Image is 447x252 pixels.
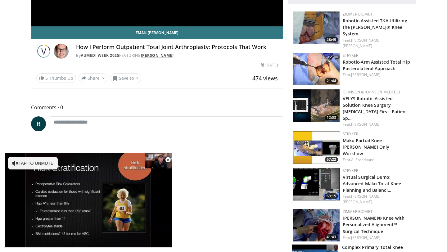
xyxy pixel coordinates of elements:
[343,131,358,137] a: Stryker
[293,168,340,200] a: 63:15
[293,53,340,85] a: 21:44
[325,115,338,120] span: 12:03
[343,168,358,173] a: Stryker
[45,75,48,81] span: 5
[325,193,338,199] span: 63:15
[343,18,407,37] a: Robotic-Assisted TKA Utilizing the [PERSON_NAME]® Knee System
[8,157,58,169] button: Tap to unmute
[79,73,107,83] button: Share
[325,234,338,240] span: 41:43
[293,209,340,241] img: f7686bec-90c9-46a3-90a7-090016086b12.150x105_q85_crop-smart_upscale.jpg
[31,103,283,111] span: Comments 0
[141,53,174,58] a: [PERSON_NAME]
[252,74,278,82] span: 474 views
[351,72,381,77] a: [PERSON_NAME]
[351,157,374,162] a: A. Freedhand
[76,44,278,51] h4: How I Perform Outpatient Total Joint Arthroplasty: Protocols That Work
[54,44,69,59] img: Avatar
[343,43,372,48] a: [PERSON_NAME]
[31,26,283,39] a: Email [PERSON_NAME]
[343,11,372,17] a: Zimmer Biomet
[4,153,172,248] video-js: Video Player
[343,215,404,234] a: [PERSON_NAME]® Knee with Personalized Alignment™ Surgical Technique
[343,174,401,193] a: Virtual Surgical Demo: Advanced Mako Total Knee Planning and Balanci…
[343,157,411,163] div: Feat.
[162,153,174,166] button: Close
[351,235,381,240] a: [PERSON_NAME]
[293,53,340,85] img: 3d35c8c9-d38c-4b51-bca9-0f8f52bcb268.150x105_q85_crop-smart_upscale.jpg
[343,137,390,156] a: Mako Partial Knee - [PERSON_NAME] Only Workflow
[261,62,278,68] div: [DATE]
[293,11,340,44] a: 28:49
[343,38,411,49] div: Feat.
[81,53,119,58] a: Vumedi Week 2025
[36,44,51,59] img: Vumedi Week 2025
[343,96,408,121] a: VELYS Robotic Assisted Solution Knee Surgery [MEDICAL_DATA] First: Patient Sp…
[31,116,46,131] a: B
[343,89,402,95] a: Johnson & Johnson MedTech
[36,73,76,83] a: 5 Thumbs Up
[351,122,381,127] a: [PERSON_NAME]
[343,199,372,205] a: [PERSON_NAME]
[325,157,338,162] span: 67:22
[343,72,411,78] div: Feat.
[76,53,278,58] div: By FEATURING
[293,131,340,164] a: 67:22
[293,89,340,122] a: 12:03
[343,122,411,127] div: Feat.
[325,37,338,43] span: 28:49
[325,78,338,84] span: 21:44
[293,89,340,122] img: abe8434e-c392-4864-8b80-6cc2396b85ec.150x105_q85_crop-smart_upscale.jpg
[293,131,340,164] img: dc69b858-21f6-4c50-808c-126f4672f1f7.150x105_q85_crop-smart_upscale.jpg
[343,194,411,205] div: Feat.
[343,53,358,58] a: Stryker
[343,209,372,214] a: Zimmer Biomet
[110,73,142,83] button: Save to
[343,59,410,71] a: Robotic-Arm Assisted Total Hip Posterolateral Approach
[343,235,411,241] div: Feat.
[293,209,340,241] a: 41:43
[293,168,340,200] img: 7d0c74a0-cfc5-42ec-9f2e-5fcd55f82e8d.150x105_q85_crop-smart_upscale.jpg
[351,38,382,43] a: [PERSON_NAME],
[293,11,340,44] img: 8628d054-67c0-4db7-8e0b-9013710d5e10.150x105_q85_crop-smart_upscale.jpg
[351,194,382,199] a: [PERSON_NAME],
